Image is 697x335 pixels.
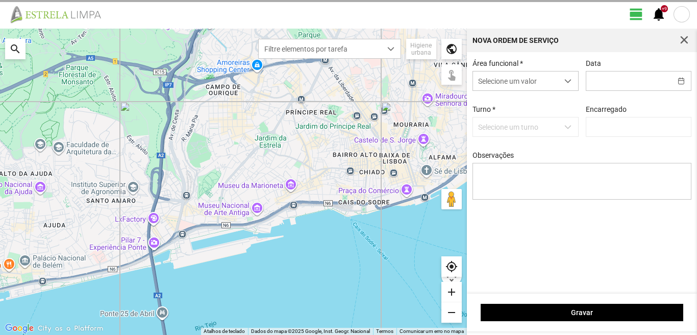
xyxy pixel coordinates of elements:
div: +9 [661,5,668,12]
span: view_day [629,7,644,22]
span: Dados do mapa ©2025 Google, Inst. Geogr. Nacional [251,328,370,334]
img: file [7,5,112,23]
label: Data [586,59,601,67]
span: Selecione um valor [473,71,558,90]
div: dropdown trigger [558,71,578,90]
div: touch_app [441,64,462,85]
button: Atalhos de teclado [204,328,245,335]
span: notifications [651,7,666,22]
button: Arraste o Pegman para o mapa para abrir o Street View [441,189,462,209]
div: Nova Ordem de Serviço [472,37,559,44]
label: Encarregado [586,105,627,113]
div: public [441,39,462,59]
label: Turno * [472,105,495,113]
img: Google [3,322,36,335]
div: my_location [441,256,462,277]
div: add [441,282,462,302]
label: Observações [472,151,514,159]
span: Filtre elementos por tarefa [259,39,381,58]
div: Higiene urbana [406,39,436,59]
a: Abrir esta área no Google Maps (abre uma nova janela) [3,322,36,335]
a: Comunicar um erro no mapa [400,328,464,334]
div: search [5,39,26,59]
span: Gravar [486,308,678,317]
a: Termos (abre num novo separador) [376,328,393,334]
div: remove [441,302,462,323]
label: Área funcional * [472,59,523,67]
div: dropdown trigger [381,39,401,58]
button: Gravar [481,304,683,321]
